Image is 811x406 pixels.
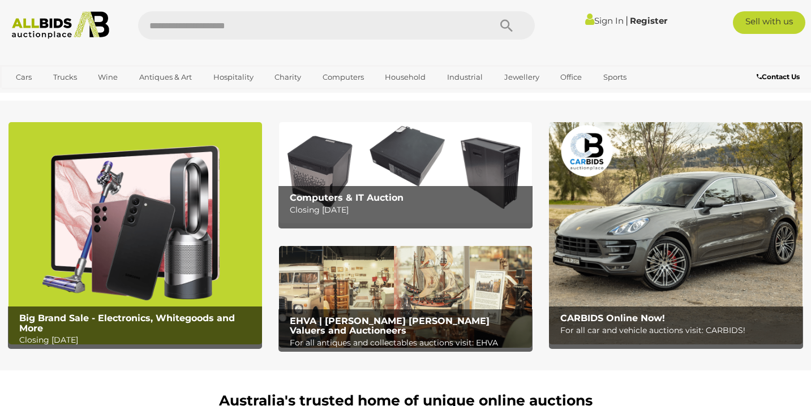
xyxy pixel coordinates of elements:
[8,87,104,105] a: [GEOGRAPHIC_DATA]
[46,68,84,87] a: Trucks
[630,15,667,26] a: Register
[585,15,624,26] a: Sign In
[279,246,533,347] img: EHVA | Evans Hastings Valuers and Auctioneers
[560,323,797,338] p: For all car and vehicle auctions visit: CARBIDS!
[8,68,39,87] a: Cars
[560,313,665,323] b: CARBIDS Online Now!
[757,72,800,81] b: Contact Us
[91,68,125,87] a: Wine
[19,333,256,347] p: Closing [DATE]
[478,11,535,40] button: Search
[290,192,404,203] b: Computers & IT Auction
[6,11,115,39] img: Allbids.com.au
[19,313,235,334] b: Big Brand Sale - Electronics, Whitegoods and More
[315,68,371,87] a: Computers
[132,68,199,87] a: Antiques & Art
[497,68,547,87] a: Jewellery
[279,246,533,347] a: EHVA | Evans Hastings Valuers and Auctioneers EHVA | [PERSON_NAME] [PERSON_NAME] Valuers and Auct...
[549,122,803,344] a: CARBIDS Online Now! CARBIDS Online Now! For all car and vehicle auctions visit: CARBIDS!
[290,316,490,336] b: EHVA | [PERSON_NAME] [PERSON_NAME] Valuers and Auctioneers
[596,68,634,87] a: Sports
[553,68,589,87] a: Office
[279,122,533,223] a: Computers & IT Auction Computers & IT Auction Closing [DATE]
[279,122,533,223] img: Computers & IT Auction
[267,68,308,87] a: Charity
[290,336,527,350] p: For all antiques and collectables auctions visit: EHVA
[8,122,262,344] a: Big Brand Sale - Electronics, Whitegoods and More Big Brand Sale - Electronics, Whitegoods and Mo...
[377,68,433,87] a: Household
[549,122,803,344] img: CARBIDS Online Now!
[290,203,527,217] p: Closing [DATE]
[733,11,805,34] a: Sell with us
[8,122,262,344] img: Big Brand Sale - Electronics, Whitegoods and More
[625,14,628,27] span: |
[757,71,803,83] a: Contact Us
[206,68,261,87] a: Hospitality
[440,68,490,87] a: Industrial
